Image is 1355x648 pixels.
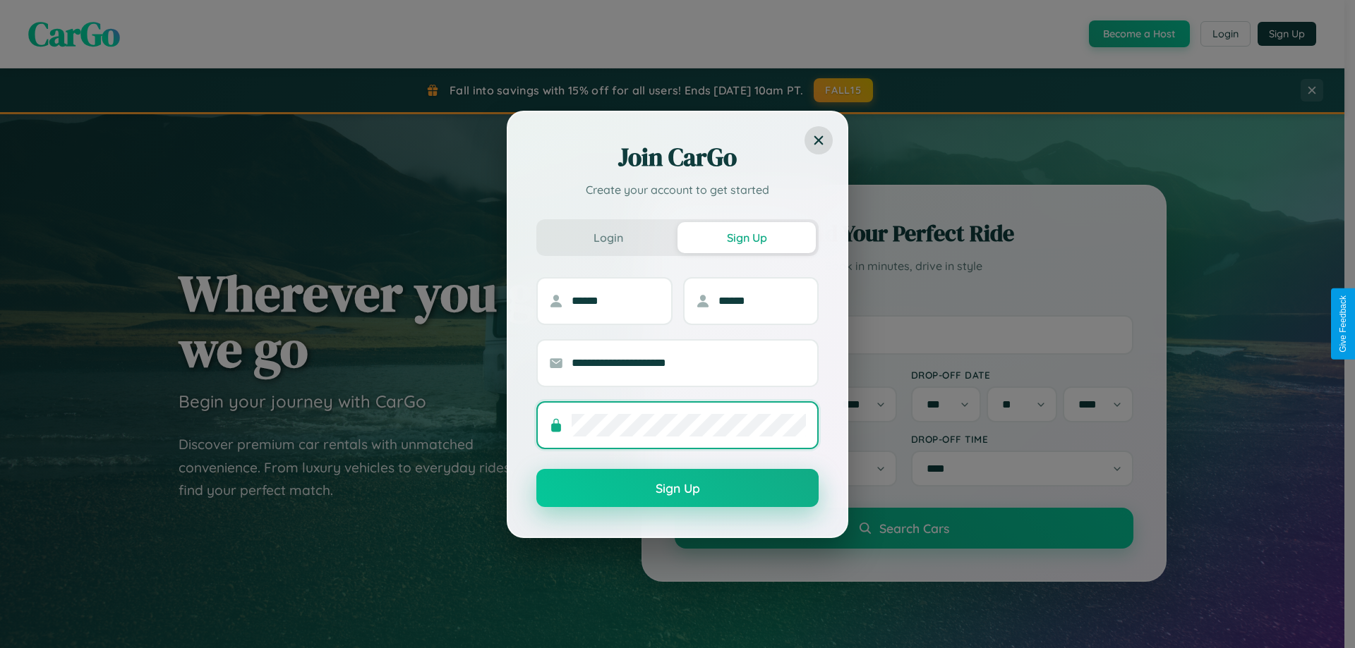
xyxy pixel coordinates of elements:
button: Login [539,222,677,253]
p: Create your account to get started [536,181,819,198]
button: Sign Up [677,222,816,253]
h2: Join CarGo [536,140,819,174]
div: Give Feedback [1338,295,1348,353]
button: Sign Up [536,469,819,507]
